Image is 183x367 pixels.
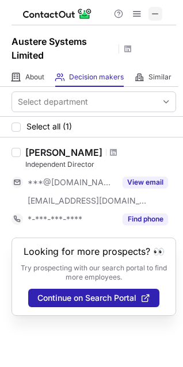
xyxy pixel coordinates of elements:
div: Independent Director [25,159,176,170]
span: Continue on Search Portal [37,293,136,303]
span: ***@[DOMAIN_NAME] [28,177,116,188]
header: Looking for more prospects? 👀 [24,246,165,257]
button: Continue on Search Portal [28,289,159,307]
button: Reveal Button [123,177,168,188]
span: Decision makers [69,72,124,82]
span: Similar [148,72,171,82]
div: Select department [18,96,88,108]
h1: Austere Systems Limited [12,35,115,62]
button: Reveal Button [123,213,168,225]
p: Try prospecting with our search portal to find more employees. [20,263,167,282]
span: About [25,72,44,82]
span: Select all (1) [26,122,72,131]
div: [PERSON_NAME] [25,147,102,158]
span: [EMAIL_ADDRESS][DOMAIN_NAME] [28,196,147,206]
img: ContactOut v5.3.10 [23,7,92,21]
